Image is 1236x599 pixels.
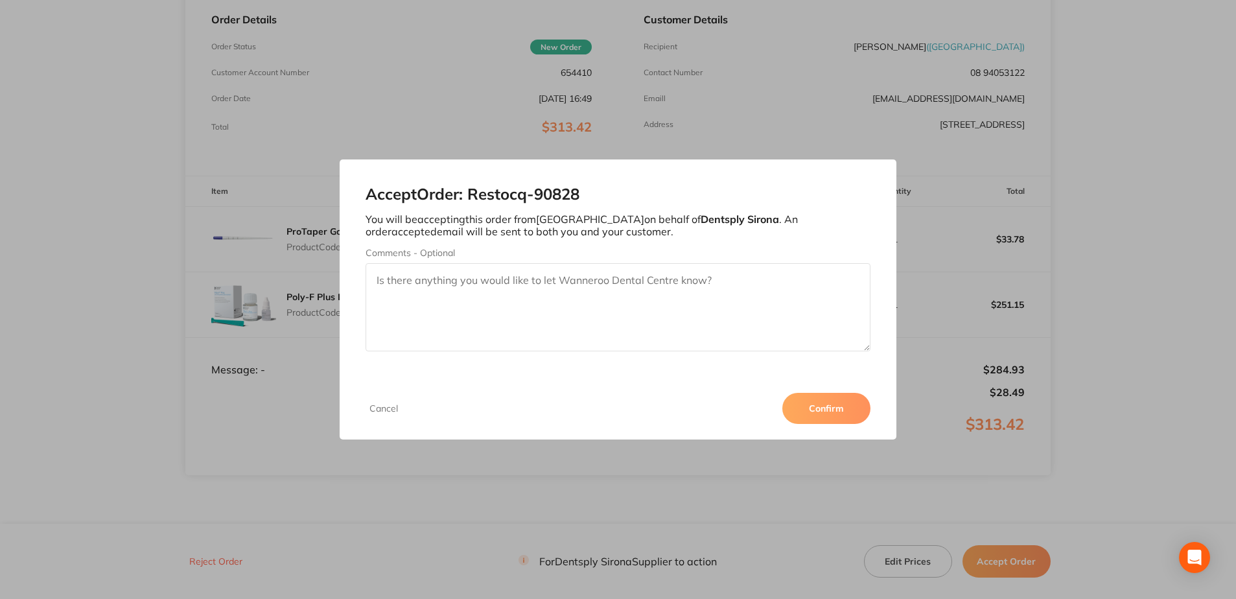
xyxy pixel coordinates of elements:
h2: Accept Order: Restocq- 90828 [366,185,870,204]
b: Dentsply Sirona [701,213,779,226]
label: Comments - Optional [366,248,870,258]
div: Open Intercom Messenger [1179,542,1210,573]
button: Confirm [782,393,870,424]
p: You will be accepting this order from [GEOGRAPHIC_DATA] on behalf of . An order accepted email wi... [366,213,870,237]
button: Cancel [366,403,402,414]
